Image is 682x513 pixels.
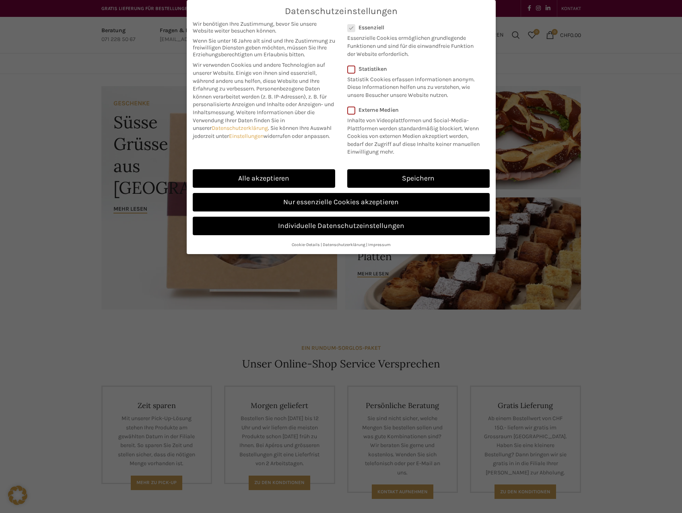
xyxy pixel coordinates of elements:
[193,21,335,34] span: Wir benötigen Ihre Zustimmung, bevor Sie unsere Website weiter besuchen können.
[323,242,365,247] a: Datenschutzerklärung
[193,85,334,116] span: Personenbezogene Daten können verarbeitet werden (z. B. IP-Adressen), z. B. für personalisierte A...
[193,37,335,58] span: Wenn Sie unter 16 Jahre alt sind und Ihre Zustimmung zu freiwilligen Diensten geben möchten, müss...
[193,217,490,235] a: Individuelle Datenschutzeinstellungen
[347,72,479,99] p: Statistik Cookies erfassen Informationen anonym. Diese Informationen helfen uns zu verstehen, wie...
[347,113,484,156] p: Inhalte von Videoplattformen und Social-Media-Plattformen werden standardmäßig blockiert. Wenn Co...
[347,66,479,72] label: Statistiken
[193,62,325,92] span: Wir verwenden Cookies und andere Technologien auf unserer Website. Einige von ihnen sind essenzie...
[347,31,479,58] p: Essenzielle Cookies ermöglichen grundlegende Funktionen und sind für die einwandfreie Funktion de...
[347,107,484,113] label: Externe Medien
[347,169,490,188] a: Speichern
[292,242,320,247] a: Cookie-Details
[229,133,264,140] a: Einstellungen
[193,169,335,188] a: Alle akzeptieren
[212,125,268,131] a: Datenschutzerklärung
[347,24,479,31] label: Essenziell
[193,109,315,131] span: Weitere Informationen über die Verwendung Ihrer Daten finden Sie in unserer .
[193,125,332,140] span: Sie können Ihre Auswahl jederzeit unter widerrufen oder anpassen.
[193,193,490,211] a: Nur essenzielle Cookies akzeptieren
[368,242,391,247] a: Impressum
[285,6,398,16] span: Datenschutzeinstellungen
